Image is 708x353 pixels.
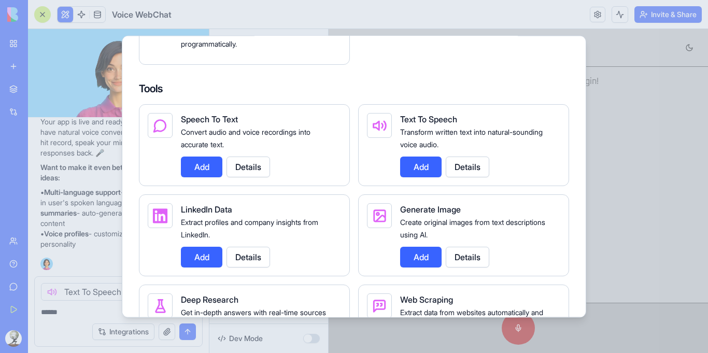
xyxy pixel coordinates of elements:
[226,246,270,267] button: Details
[400,294,453,304] span: Web Scraping
[181,204,232,214] span: LinkedIn Data
[400,127,543,148] span: Transform written text into natural-sounding voice audio.
[181,246,222,267] button: Add
[181,217,318,238] span: Extract profiles and company insights from LinkedIn.
[400,204,461,214] span: Generate Image
[446,156,489,177] button: Details
[181,14,259,48] span: Read, write, and analyze spreadsheet data programmatically.
[181,156,222,177] button: Add
[400,156,442,177] button: Add
[400,307,543,329] span: Extract data from websites automatically and efficiently.
[181,307,326,329] span: Get in-depth answers with real-time sources and citations • Powered by Perplexity
[446,246,489,267] button: Details
[181,127,310,148] span: Convert audio and voice recordings into accurate text.
[181,294,238,304] span: Deep Research
[226,156,270,177] button: Details
[139,81,569,95] h4: Tools
[400,217,545,238] span: Create original images from text descriptions using AI.
[400,246,442,267] button: Add
[181,114,238,124] span: Speech To Text
[400,114,457,124] span: Text To Speech
[35,11,371,26] h1: New Chat
[109,46,270,59] p: No messages yet. Start recording to begin!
